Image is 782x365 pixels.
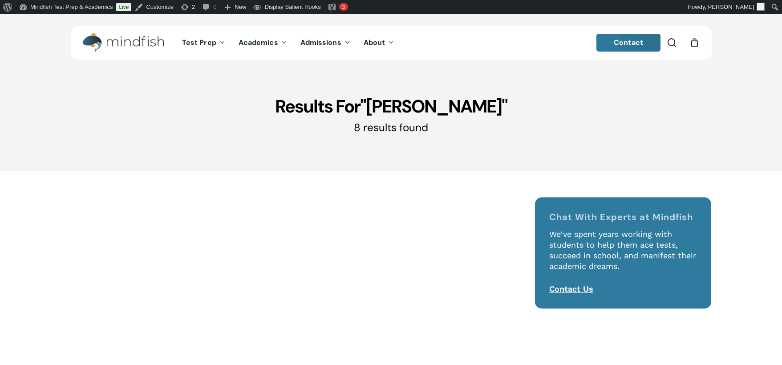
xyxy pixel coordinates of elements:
span: 8 results found [354,120,428,134]
span: [PERSON_NAME] [706,4,754,10]
a: Test Prep [175,39,232,47]
span: Contact [614,38,643,47]
a: Admissions [294,39,357,47]
span: About [364,38,385,47]
span: "[PERSON_NAME]" [360,95,507,118]
nav: Main Menu [175,26,401,60]
span: 3 [342,4,345,10]
a: Live [116,3,131,11]
span: Admissions [300,38,341,47]
header: Main Menu [71,26,712,60]
a: Cart [690,38,700,48]
span: Academics [239,38,278,47]
a: Academics [232,39,294,47]
a: Contact [596,34,660,52]
a: About [357,39,401,47]
h4: Chat With Experts at Mindfish [549,212,697,222]
a: Contact Us [549,284,593,293]
p: We’ve spent years working with students to help them ace tests, succeed in school, and manifest t... [549,229,697,284]
h1: Results For [71,95,712,117]
span: Test Prep [182,38,216,47]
